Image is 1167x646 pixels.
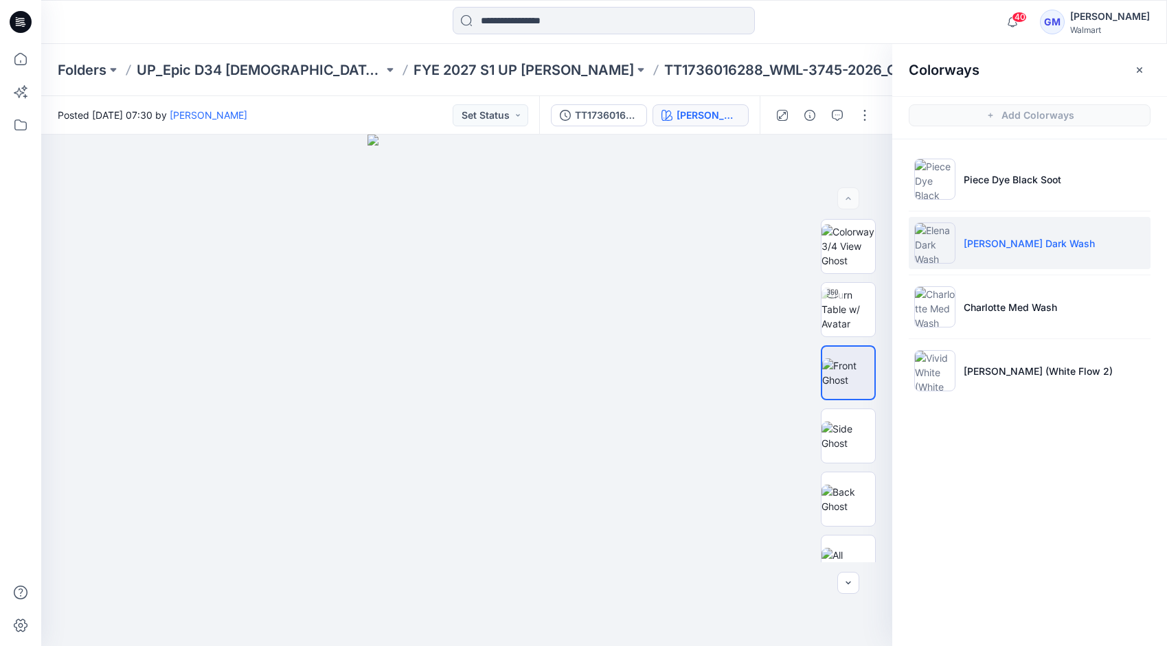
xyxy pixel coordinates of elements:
img: Front Ghost [822,358,874,387]
h2: Colorways [909,62,979,78]
span: 40 [1012,12,1027,23]
img: Elena Dark Wash [914,222,955,264]
img: Piece Dye Black Soot [914,159,955,200]
span: Posted [DATE] 07:30 by [58,108,247,122]
div: GM [1040,10,1065,34]
img: Vivid White (White Flow 2) [914,350,955,391]
div: [PERSON_NAME] [1070,8,1150,25]
img: Charlotte Med Wash [914,286,955,327]
img: Turn Table w/ Avatar [822,288,875,331]
img: All colorways [822,548,875,577]
button: Details [799,104,821,126]
a: FYE 2027 S1 UP [PERSON_NAME] [413,60,634,80]
a: UP_Epic D34 [DEMOGRAPHIC_DATA] Bottoms [137,60,383,80]
a: [PERSON_NAME] [170,109,247,121]
img: Colorway 3/4 View Ghost [822,224,875,268]
button: TT1736016288_WML-3745-2026_Core Woven Skinny Jegging-Inseam 28.5_Full Colorway [551,104,647,126]
p: Piece Dye Black Soot [964,172,1061,187]
div: TT1736016288_WML-3745-2026_Core Woven Skinny Jegging-Inseam 28.5_Full Colorway [575,108,638,123]
img: Side Ghost [822,422,875,450]
button: [PERSON_NAME] Dark Wash [653,104,749,126]
a: Folders [58,60,106,80]
p: [PERSON_NAME] (White Flow 2) [964,364,1113,378]
p: Charlotte Med Wash [964,300,1057,314]
p: TT1736016288_WML-3745-2026_Core Woven Skinny Jegging-Inseam 28.5 [664,60,911,80]
p: [PERSON_NAME] Dark Wash [964,236,1095,251]
div: Elena Dark Wash [677,108,740,123]
img: eyJhbGciOiJIUzI1NiIsImtpZCI6IjAiLCJzbHQiOiJzZXMiLCJ0eXAiOiJKV1QifQ.eyJkYXRhIjp7InR5cGUiOiJzdG9yYW... [367,135,566,646]
img: Back Ghost [822,485,875,514]
div: Walmart [1070,25,1150,35]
